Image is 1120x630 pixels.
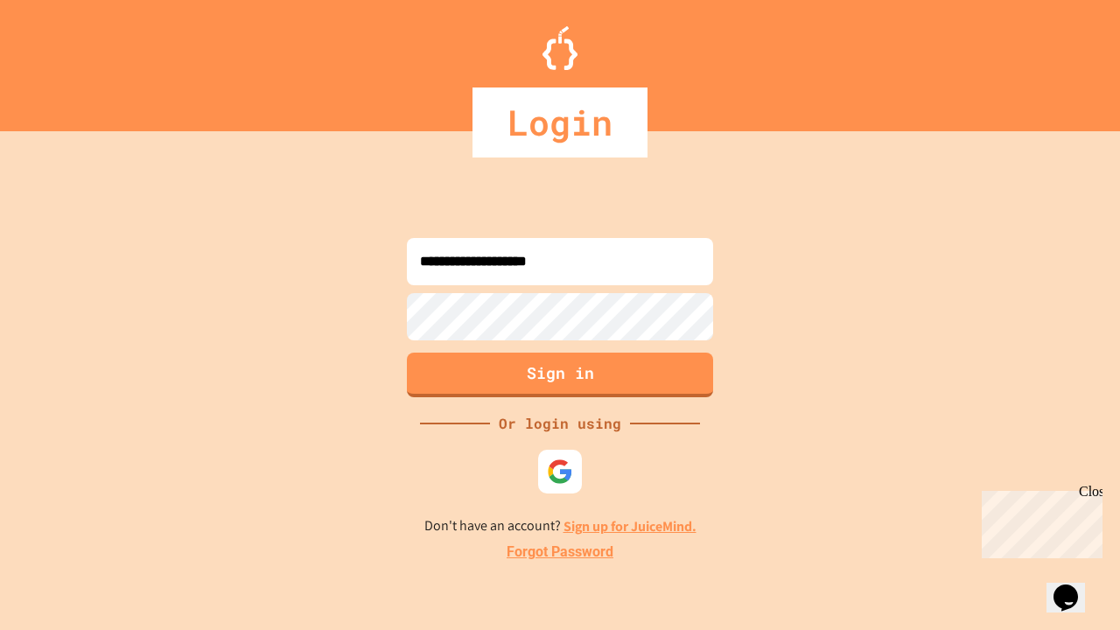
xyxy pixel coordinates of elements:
iframe: chat widget [1046,560,1102,612]
iframe: chat widget [975,484,1102,558]
img: google-icon.svg [547,458,573,485]
img: Logo.svg [542,26,577,70]
div: Or login using [490,413,630,434]
div: Chat with us now!Close [7,7,121,111]
p: Don't have an account? [424,515,696,537]
a: Sign up for JuiceMind. [563,517,696,535]
button: Sign in [407,353,713,397]
a: Forgot Password [507,542,613,563]
div: Login [472,87,647,157]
